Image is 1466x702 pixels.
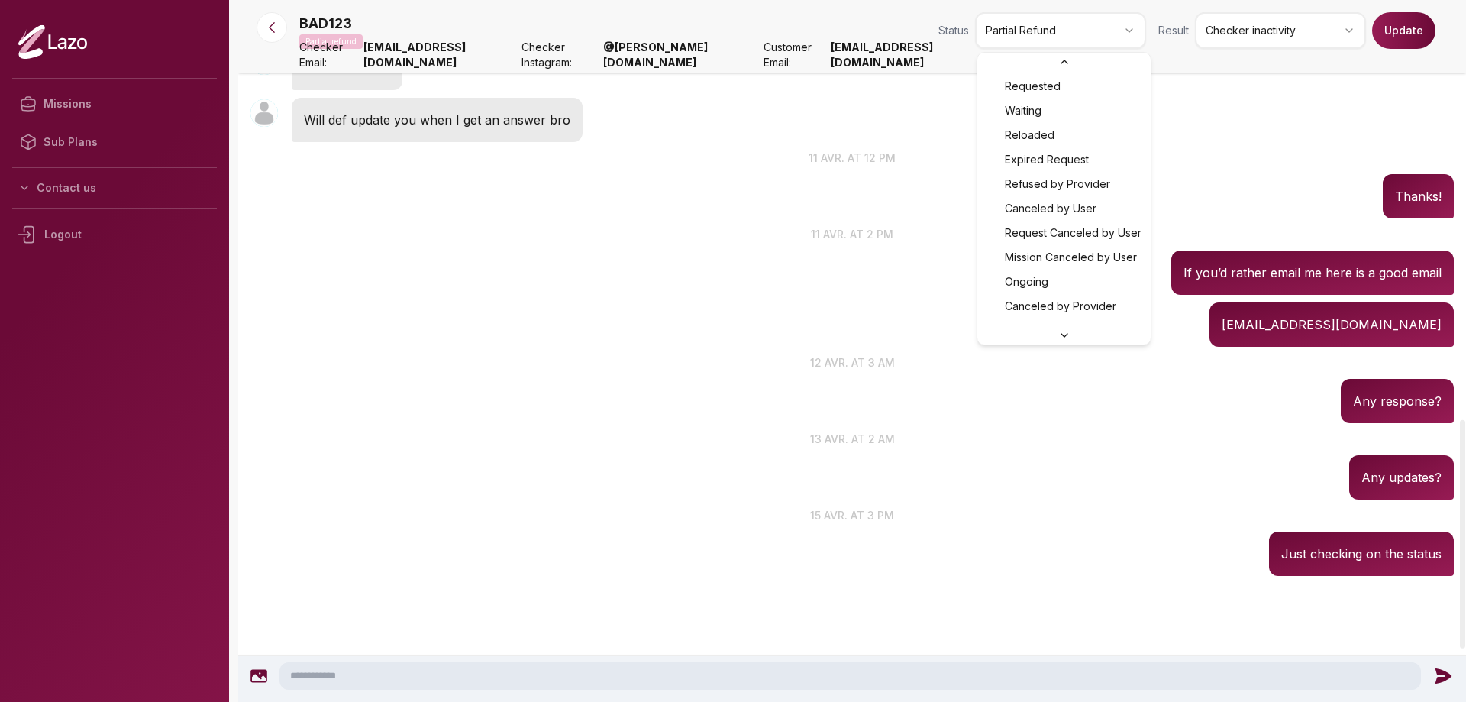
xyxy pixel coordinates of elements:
span: Waiting [1005,103,1041,118]
span: Ongoing [1005,274,1048,290]
span: Canceled by User [1005,201,1096,216]
span: Reloaded [1005,128,1054,143]
span: Mission Canceled by User [1005,250,1137,265]
span: Expired Mission [1005,323,1084,338]
span: Refused by Provider [1005,176,1110,192]
span: Requested [1005,79,1061,94]
span: Canceled by Provider [1005,299,1116,314]
span: Request Canceled by User [1005,225,1141,241]
span: Expired Request [1005,152,1089,167]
